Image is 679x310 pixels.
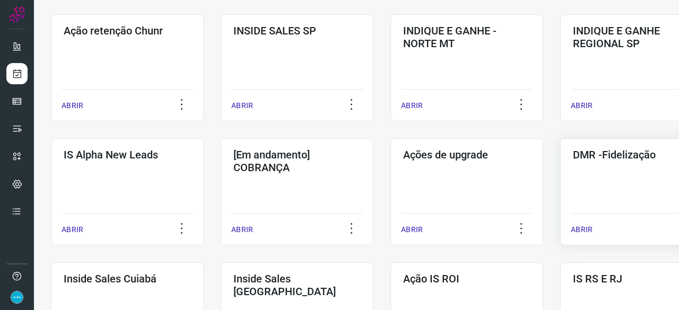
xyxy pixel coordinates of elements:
[233,272,361,298] h3: Inside Sales [GEOGRAPHIC_DATA]
[231,100,253,111] p: ABRIR
[571,100,593,111] p: ABRIR
[11,291,23,304] img: 4352b08165ebb499c4ac5b335522ff74.png
[9,6,25,22] img: Logo
[403,272,530,285] h3: Ação IS ROI
[401,224,423,235] p: ABRIR
[233,24,361,37] h3: INSIDE SALES SP
[62,224,83,235] p: ABRIR
[231,224,253,235] p: ABRIR
[64,24,191,37] h3: Ação retenção Chunr
[403,24,530,50] h3: INDIQUE E GANHE - NORTE MT
[64,148,191,161] h3: IS Alpha New Leads
[401,100,423,111] p: ABRIR
[233,148,361,174] h3: [Em andamento] COBRANÇA
[403,148,530,161] h3: Ações de upgrade
[571,224,593,235] p: ABRIR
[64,272,191,285] h3: Inside Sales Cuiabá
[62,100,83,111] p: ABRIR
